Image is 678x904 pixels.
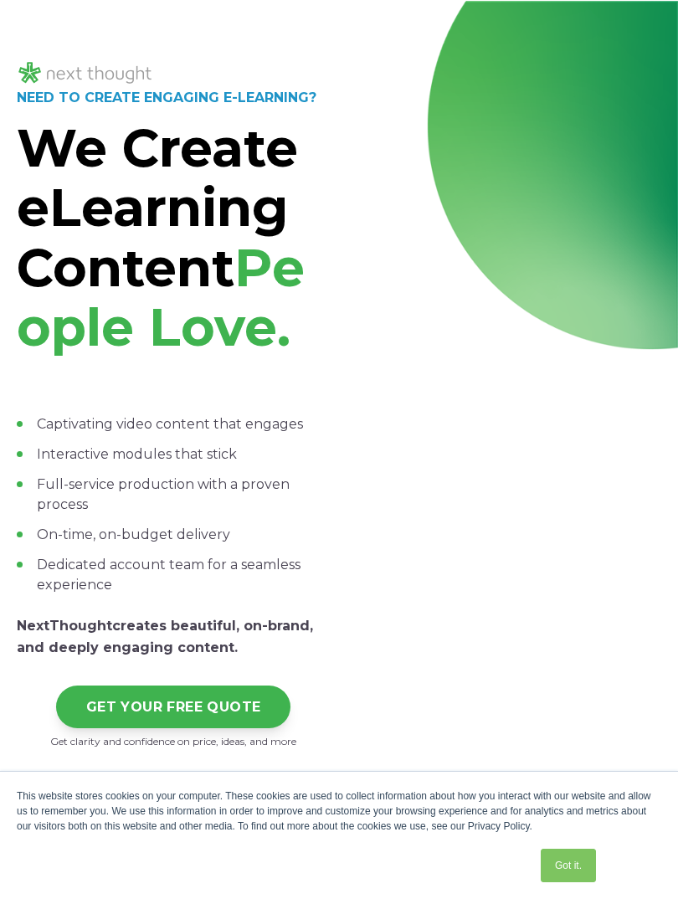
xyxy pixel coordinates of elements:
[37,526,230,542] span: On-time, on-budget delivery
[37,476,290,512] span: Full-service production with a proven process
[17,59,154,87] img: NT_Logo_LightMode
[348,258,661,434] iframe: Next-Gen Learning Experiences
[17,116,304,300] strong: We Create eLearning Content
[56,686,291,728] a: GET YOUR FREE QUOTE
[541,849,596,882] a: Got it.
[17,618,112,634] strong: NextThought
[17,618,313,655] span: creates beautiful, on-brand, and deeply engaging content.
[17,788,661,834] div: This website stores cookies on your computer. These cookies are used to collect information about...
[17,90,316,105] strong: NEED TO CREATE ENGAGING E-LEARNING?
[37,416,303,432] span: Captivating video content that engages
[37,557,300,593] span: Dedicated account team for a seamless experience
[17,236,305,359] span: People Love.
[37,446,237,462] span: Interactive modules that stick
[50,735,296,747] span: Get clarity and confidence on price, ideas, and more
